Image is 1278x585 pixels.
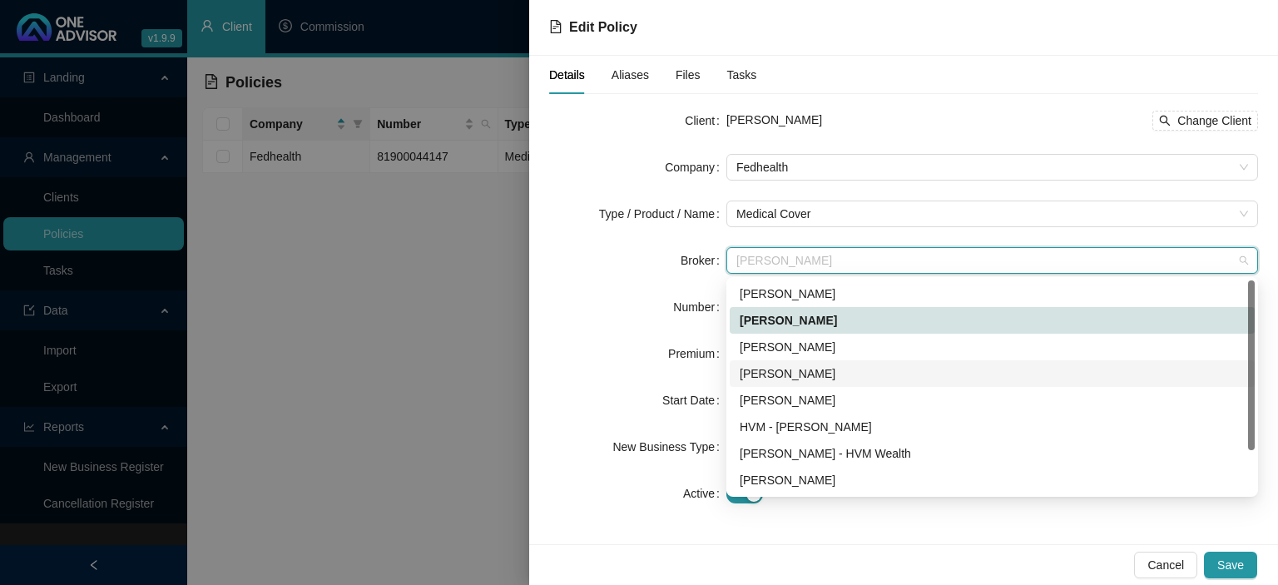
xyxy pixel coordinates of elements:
button: Cancel [1134,552,1197,578]
div: [PERSON_NAME] [740,364,1245,383]
label: Company [665,154,726,181]
span: file-text [549,20,562,33]
span: Medical Cover [736,201,1248,226]
span: Details [549,69,585,81]
label: New Business Type [612,434,726,460]
label: Client [685,107,726,134]
span: Cheryl-Anne Chislett [736,248,1248,273]
div: HVM - Wesley Bowman [730,414,1255,440]
span: Fedhealth [736,155,1248,180]
div: [PERSON_NAME] [740,285,1245,303]
label: Premium [668,340,726,367]
div: Cheryl-Anne Chislett [730,307,1255,334]
span: Cancel [1147,556,1184,574]
div: Darryn Purtell [730,467,1255,493]
div: Bronwyn Desplace - HVM Wealth [730,440,1255,467]
span: Aliases [612,69,649,81]
div: [PERSON_NAME] [740,338,1245,356]
button: Change Client [1152,111,1258,131]
div: [PERSON_NAME] [740,471,1245,489]
label: Active [683,480,726,507]
span: Files [676,69,701,81]
label: Number [673,294,726,320]
div: Chanel Francis [730,360,1255,387]
div: HVM - [PERSON_NAME] [740,418,1245,436]
span: search [1159,115,1171,126]
span: Save [1217,556,1244,574]
div: Bronwyn Desplace [730,334,1255,360]
div: Dalton Hartley [730,387,1255,414]
span: Tasks [727,69,757,81]
div: [PERSON_NAME] [740,391,1245,409]
label: Start Date [662,387,726,414]
span: Change Client [1177,112,1251,130]
div: [PERSON_NAME] [740,311,1245,330]
div: Wesley Bowman [730,280,1255,307]
span: Edit Policy [569,20,637,34]
label: Type / Product / Name [599,201,726,227]
div: [PERSON_NAME] - HVM Wealth [740,444,1245,463]
span: [PERSON_NAME] [726,113,822,126]
label: Broker [681,247,726,274]
button: Save [1204,552,1257,578]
